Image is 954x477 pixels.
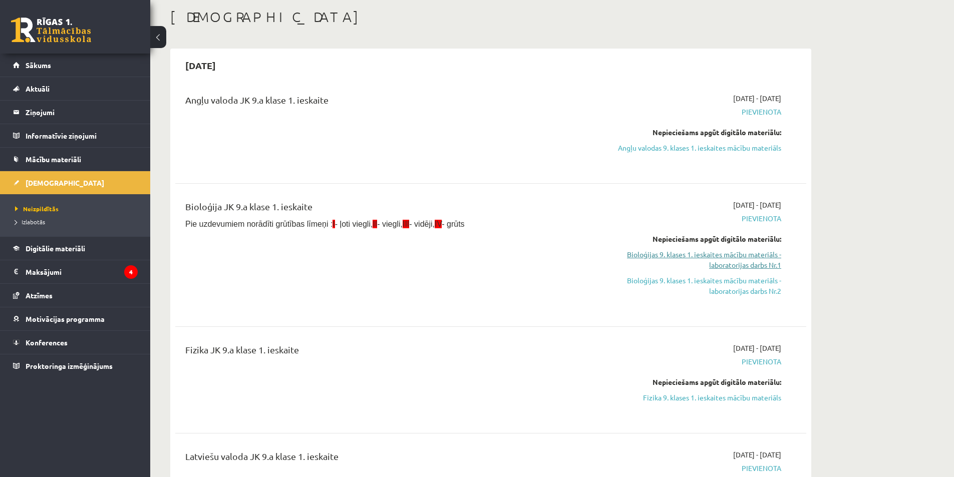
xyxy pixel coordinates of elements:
span: I [333,220,335,228]
div: Nepieciešams apgūt digitālo materiālu: [592,234,781,244]
span: Neizpildītās [15,205,59,213]
a: Motivācijas programma [13,307,138,330]
div: Angļu valoda JK 9.a klase 1. ieskaite [185,93,577,112]
a: Ziņojumi [13,101,138,124]
span: Aktuāli [26,84,50,93]
a: Informatīvie ziņojumi [13,124,138,147]
a: Aktuāli [13,77,138,100]
a: Rīgas 1. Tālmācības vidusskola [11,18,91,43]
a: Neizpildītās [15,204,140,213]
span: Pievienota [592,213,781,224]
a: Digitālie materiāli [13,237,138,260]
div: Nepieciešams apgūt digitālo materiālu: [592,127,781,138]
legend: Maksājumi [26,260,138,283]
div: Nepieciešams apgūt digitālo materiālu: [592,377,781,387]
span: [DATE] - [DATE] [733,93,781,104]
span: Pievienota [592,463,781,473]
a: [DEMOGRAPHIC_DATA] [13,171,138,194]
span: Motivācijas programma [26,314,105,323]
a: Sākums [13,54,138,77]
a: Bioloģijas 9. klases 1. ieskaites mācību materiāls - laboratorijas darbs Nr.2 [592,275,781,296]
h1: [DEMOGRAPHIC_DATA] [170,9,811,26]
a: Bioloģijas 9. klases 1. ieskaites mācību materiāls - laboratorijas darbs Nr.1 [592,249,781,270]
span: IV [435,220,442,228]
span: Konferences [26,338,68,347]
a: Proktoringa izmēģinājums [13,354,138,377]
div: Latviešu valoda JK 9.a klase 1. ieskaite [185,449,577,468]
legend: Ziņojumi [26,101,138,124]
span: Pie uzdevumiem norādīti grūtības līmeņi : - ļoti viegli, - viegli, - vidēji, - grūts [185,220,465,228]
a: Fizika 9. klases 1. ieskaites mācību materiāls [592,392,781,403]
legend: Informatīvie ziņojumi [26,124,138,147]
span: Pievienota [592,356,781,367]
div: Bioloģija JK 9.a klase 1. ieskaite [185,200,577,218]
span: Pievienota [592,107,781,117]
span: Sākums [26,61,51,70]
a: Mācību materiāli [13,148,138,171]
span: III [403,220,409,228]
a: Angļu valodas 9. klases 1. ieskaites mācību materiāls [592,143,781,153]
span: [DATE] - [DATE] [733,343,781,353]
div: Fizika JK 9.a klase 1. ieskaite [185,343,577,361]
span: II [373,220,377,228]
a: Konferences [13,331,138,354]
a: Atzīmes [13,284,138,307]
h2: [DATE] [175,54,226,77]
a: Izlabotās [15,217,140,226]
span: [DATE] - [DATE] [733,449,781,460]
span: Digitālie materiāli [26,244,85,253]
span: Proktoringa izmēģinājums [26,361,113,370]
span: Mācību materiāli [26,155,81,164]
a: Maksājumi4 [13,260,138,283]
span: [DEMOGRAPHIC_DATA] [26,178,104,187]
span: [DATE] - [DATE] [733,200,781,210]
span: Atzīmes [26,291,53,300]
i: 4 [124,265,138,279]
span: Izlabotās [15,218,45,226]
